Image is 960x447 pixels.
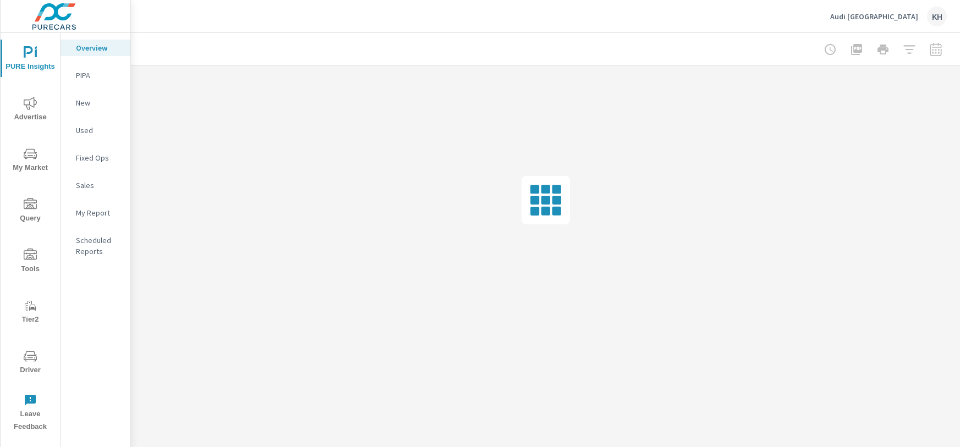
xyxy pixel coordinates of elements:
[76,152,122,163] p: Fixed Ops
[76,125,122,136] p: Used
[61,205,130,221] div: My Report
[61,40,130,56] div: Overview
[4,394,57,433] span: Leave Feedback
[4,147,57,174] span: My Market
[61,122,130,139] div: Used
[4,299,57,326] span: Tier2
[830,12,918,21] p: Audi [GEOGRAPHIC_DATA]
[76,42,122,53] p: Overview
[4,97,57,124] span: Advertise
[61,67,130,84] div: PIPA
[4,46,57,73] span: PURE Insights
[61,177,130,194] div: Sales
[1,33,60,438] div: nav menu
[76,70,122,81] p: PIPA
[4,198,57,225] span: Query
[927,7,947,26] div: KH
[61,232,130,260] div: Scheduled Reports
[76,180,122,191] p: Sales
[76,235,122,257] p: Scheduled Reports
[61,150,130,166] div: Fixed Ops
[76,207,122,218] p: My Report
[4,350,57,377] span: Driver
[4,249,57,275] span: Tools
[61,95,130,111] div: New
[76,97,122,108] p: New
